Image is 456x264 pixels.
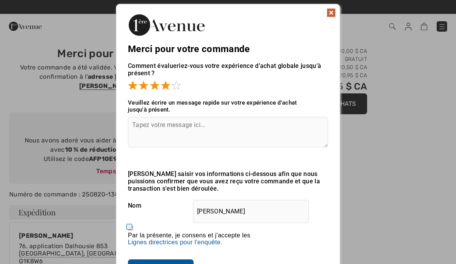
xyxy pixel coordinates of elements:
[128,62,321,77] font: Comment évalueriez-vous votre expérience d’achat globale jusqu’à présent ?
[128,239,223,245] a: Lignes directrices pour l'enquête.
[128,99,297,113] font: Veuillez écrire un message rapide sur votre expérience d'achat jusqu'à présent.
[128,44,250,54] font: Merci pour votre commande
[128,232,250,239] font: Par la présente, je consens et j'accepte les
[128,12,205,38] img: Merci pour votre commande
[128,202,141,209] font: Nom
[327,8,336,17] img: x
[128,170,320,192] font: [PERSON_NAME] saisir vos informations ci-dessous afin que nous puissions confirmer que vous avez ...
